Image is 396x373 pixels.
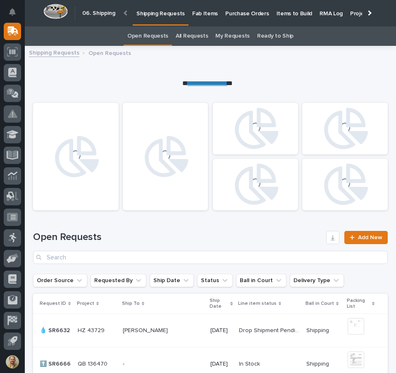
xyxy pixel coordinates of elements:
[344,231,388,244] a: Add New
[43,4,68,19] img: Workspace Logo
[40,359,72,368] p: ⬆️ SR6666
[306,325,331,334] p: Shipping
[306,359,331,368] p: Shipping
[33,274,87,287] button: Order Source
[40,299,66,308] p: Request ID
[358,235,382,240] span: Add New
[123,359,126,368] p: -
[78,325,106,334] p: HZ 43729
[197,274,233,287] button: Status
[236,274,286,287] button: Ball in Court
[82,10,115,17] h2: 06. Shipping
[290,274,344,287] button: Delivery Type
[215,26,250,46] a: My Requests
[210,327,232,334] p: [DATE]
[40,325,72,334] p: 💧 SR6632
[123,325,169,334] p: [PERSON_NAME]
[10,8,21,21] div: Notifications
[91,274,146,287] button: Requested By
[122,299,140,308] p: Ship To
[239,325,302,334] p: Drop Shipment Pending
[4,3,21,21] button: Notifications
[77,299,94,308] p: Project
[176,26,208,46] a: All Requests
[88,48,131,57] p: Open Requests
[257,26,293,46] a: Ready to Ship
[305,299,334,308] p: Ball in Court
[29,48,79,57] a: Shipping Requests
[347,296,370,311] p: Packing List
[33,231,323,243] h1: Open Requests
[78,359,109,368] p: QB 136470
[238,299,277,308] p: Line item status
[210,361,232,368] p: [DATE]
[4,353,21,371] button: users-avatar
[210,296,229,311] p: Ship Date
[33,314,388,347] tr: 💧 SR6632💧 SR6632 HZ 43729HZ 43729 [PERSON_NAME][PERSON_NAME] [DATE]Drop Shipment PendingDrop Ship...
[150,274,194,287] button: Ship Date
[239,359,262,368] p: In Stock
[33,251,388,264] input: Search
[127,26,168,46] a: Open Requests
